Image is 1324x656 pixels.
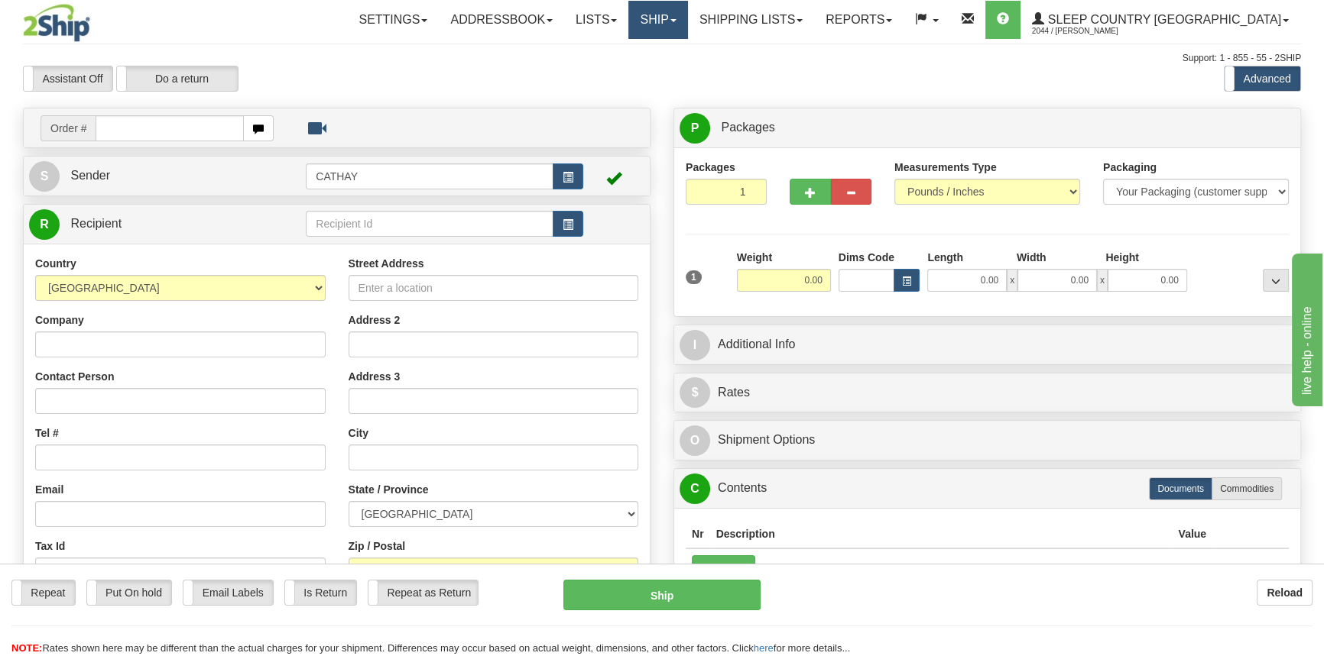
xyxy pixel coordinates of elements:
[35,369,114,384] label: Contact Person
[680,377,710,408] span: $
[349,369,401,384] label: Address 3
[35,425,59,441] label: Tel #
[70,169,110,182] span: Sender
[35,538,65,554] label: Tax Id
[11,642,42,654] span: NOTE:
[1097,269,1108,292] span: x
[35,312,84,328] label: Company
[710,520,1173,548] th: Description
[29,208,275,240] a: R Recipient
[1021,1,1300,39] a: Sleep Country [GEOGRAPHIC_DATA] 2044 / [PERSON_NAME]
[680,329,1295,360] a: IAdditional Info
[686,520,710,548] th: Nr
[1007,269,1017,292] span: x
[692,555,755,581] button: Add New
[349,425,368,441] label: City
[12,580,75,605] label: Repeat
[686,160,735,175] label: Packages
[1149,477,1212,500] label: Documents
[439,1,564,39] a: Addressbook
[1103,160,1157,175] label: Packaging
[839,250,894,265] label: Dims Code
[349,275,639,301] input: Enter a location
[686,270,702,284] span: 1
[347,1,439,39] a: Settings
[680,425,710,456] span: O
[35,482,63,497] label: Email
[70,217,122,230] span: Recipient
[564,1,628,39] a: Lists
[680,113,710,144] span: P
[563,580,761,610] button: Ship
[894,160,997,175] label: Measurements Type
[680,112,1295,144] a: P Packages
[117,66,238,91] label: Do a return
[1044,13,1281,26] span: Sleep Country [GEOGRAPHIC_DATA]
[1105,250,1139,265] label: Height
[29,161,60,192] span: S
[183,580,273,605] label: Email Labels
[680,330,710,360] span: I
[721,121,774,134] span: Packages
[306,211,553,237] input: Recipient Id
[41,115,96,141] span: Order #
[737,250,772,265] label: Weight
[1267,587,1303,599] b: Reload
[349,256,424,271] label: Street Address
[814,1,904,39] a: Reports
[23,52,1301,65] div: Support: 1 - 855 - 55 - 2SHIP
[927,250,963,265] label: Length
[368,580,478,605] label: Repeat as Return
[11,9,141,27] div: live help - online
[35,256,76,271] label: Country
[680,473,1295,504] a: CContents
[1289,250,1322,406] iframe: chat widget
[680,377,1295,409] a: $Rates
[1212,477,1282,500] label: Commodities
[23,4,90,42] img: logo2044.jpg
[306,163,553,189] input: Sender Id
[754,642,774,654] a: here
[688,1,814,39] a: Shipping lists
[628,1,687,39] a: Ship
[87,580,172,605] label: Put On hold
[29,160,306,192] a: S Sender
[1257,580,1313,606] button: Reload
[1172,520,1212,548] th: Value
[1263,269,1289,292] div: ...
[680,425,1295,456] a: OShipment Options
[680,473,710,504] span: C
[24,66,112,91] label: Assistant Off
[29,209,60,240] span: R
[349,482,429,497] label: State / Province
[349,538,406,554] label: Zip / Postal
[1225,66,1300,91] label: Advanced
[349,312,401,328] label: Address 2
[285,580,356,605] label: Is Return
[1017,250,1047,265] label: Width
[1032,24,1147,39] span: 2044 / [PERSON_NAME]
